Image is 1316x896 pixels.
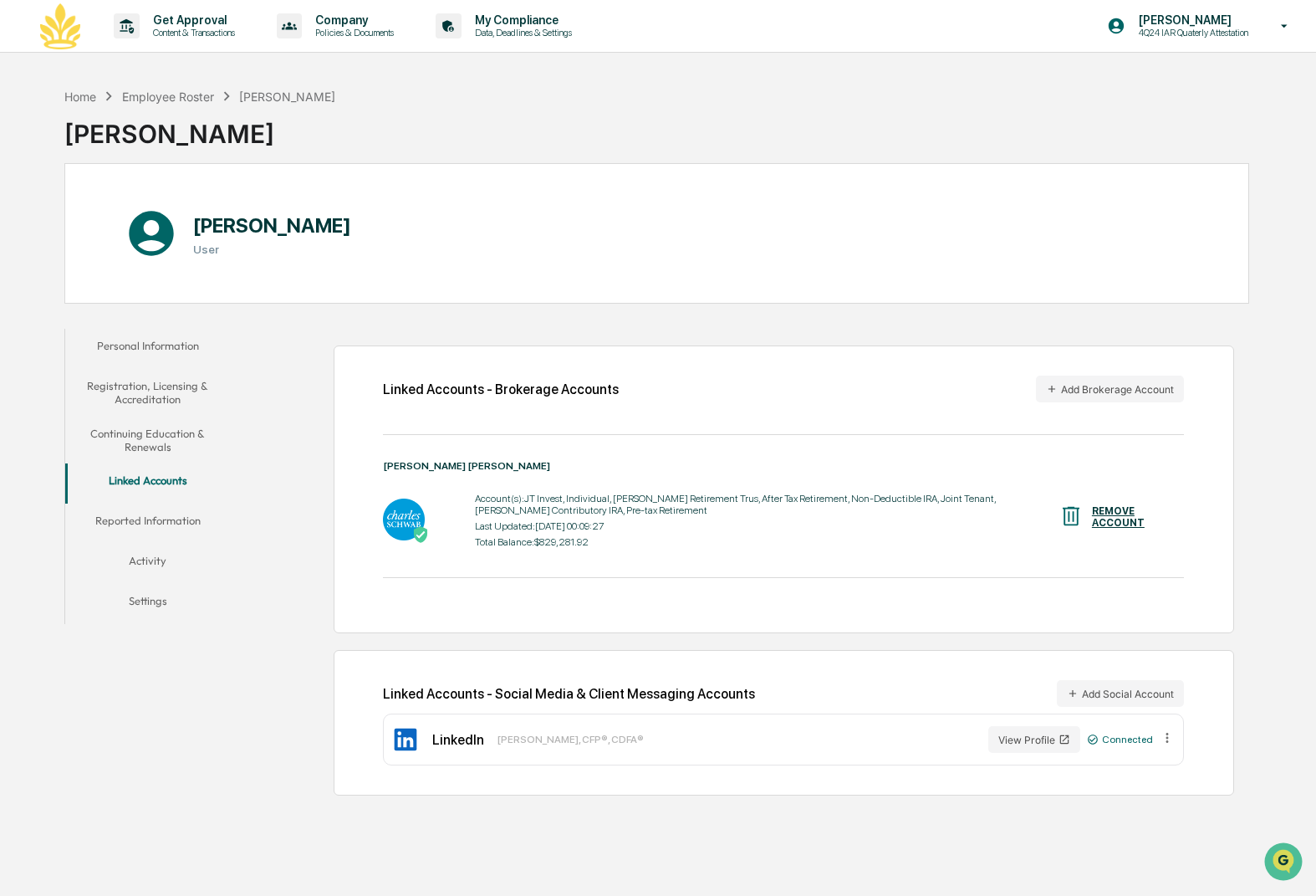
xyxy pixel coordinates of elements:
div: Connected [1087,734,1153,745]
div: [PERSON_NAME] [239,90,335,104]
div: 🗄️ [121,212,135,226]
div: Linked Accounts - Brokerage Accounts [383,381,619,397]
button: Add Brokerage Account [1036,376,1184,402]
div: Home [64,90,96,104]
div: 🖐️ [17,212,30,226]
button: Linked Accounts [65,463,230,504]
img: 1746055101610-c473b297-6a78-478c-a979-82029cc54cd1 [17,128,47,158]
div: Employee Roster [122,90,214,104]
div: Start new chat [57,128,274,145]
button: Continuing Education & Renewals [65,417,230,464]
div: Total Balance: $829,281.92 [475,536,1058,548]
p: Data, Deadlines & Settings [462,27,580,38]
p: Get Approval [140,13,243,27]
div: Linked Accounts - Social Media & Client Messaging Accounts [383,680,1184,707]
a: 🖐️Preclearance [10,204,115,234]
img: logo [40,3,80,49]
div: [PERSON_NAME] [64,105,335,149]
div: 🔎 [17,244,30,258]
a: 🔎Data Lookup [10,236,112,266]
button: Settings [65,584,230,624]
button: Registration, Licensing & Accreditation [65,369,230,417]
span: Attestations [138,211,207,228]
p: 4Q24 IAR Quaterly Attestation [1125,27,1257,38]
div: secondary tabs example [65,329,230,624]
div: REMOVE ACCOUNT [1092,505,1160,529]
span: Data Lookup [33,243,105,259]
div: [PERSON_NAME] [PERSON_NAME] [383,460,1184,472]
h3: User [193,243,351,256]
div: [PERSON_NAME], CFP®, CDFA® [497,734,644,745]
button: Activity [65,544,230,584]
div: Last Updated: [DATE] 00:09:27 [475,520,1058,532]
h1: [PERSON_NAME] [193,213,351,238]
p: How can we help? [17,35,304,62]
button: View Profile [988,726,1080,753]
div: Account(s): JT Invest, Individual, [PERSON_NAME] Retirement Trus, After Tax Retirement, Non-Deduc... [475,493,1058,516]
a: 🗄️Attestations [115,204,214,234]
div: LinkedIn [432,732,484,748]
div: We're available if you need us! [57,145,212,158]
img: Active [412,526,429,543]
iframe: Open customer support [1262,841,1308,886]
span: Pylon [166,284,202,296]
p: Content & Transactions [140,27,243,38]
button: Reported Information [65,504,230,544]
p: Company [302,13,402,27]
button: Add Social Account [1057,680,1184,707]
span: Preclearance [33,211,108,228]
p: My Compliance [462,13,580,27]
button: Personal Information [65,329,230,369]
a: Powered byPylon [118,283,202,296]
p: Policies & Documents [302,27,402,38]
img: LinkedIn Icon [392,726,419,753]
img: REMOVE ACCOUNT [1058,504,1084,529]
button: Start new chat [284,133,304,153]
img: Charles Schwab - Active [383,499,425,540]
p: [PERSON_NAME] [1125,13,1257,27]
